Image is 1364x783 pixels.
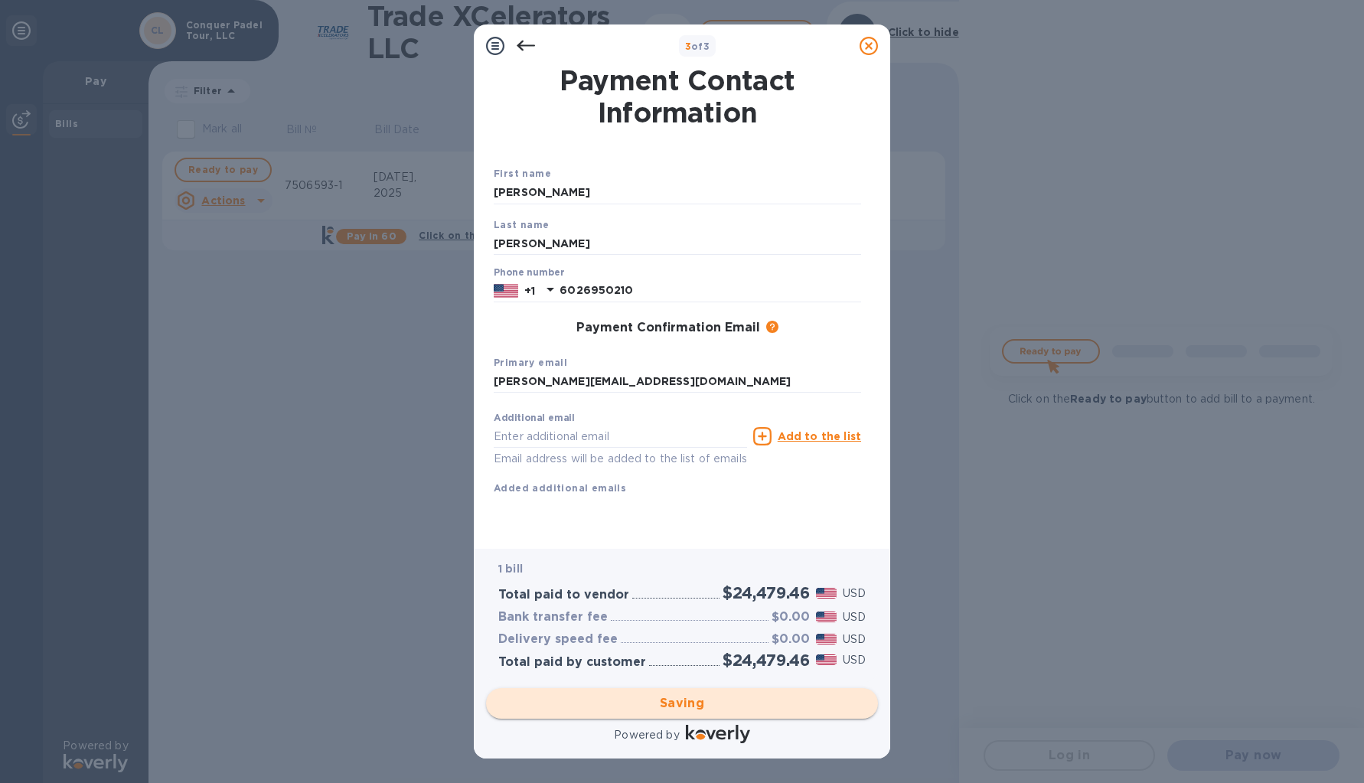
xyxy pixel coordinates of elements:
[772,610,810,625] h3: $0.00
[498,588,629,602] h3: Total paid to vendor
[816,634,837,644] img: USD
[494,425,747,448] input: Enter additional email
[494,370,861,393] input: Enter your primary name
[843,631,866,648] p: USD
[723,583,810,602] h2: $24,479.46
[494,269,564,278] label: Phone number
[494,181,861,204] input: Enter your first name
[498,655,646,670] h3: Total paid by customer
[772,632,810,647] h3: $0.00
[843,586,866,602] p: USD
[498,563,523,575] b: 1 bill
[723,651,810,670] h2: $24,479.46
[498,610,608,625] h3: Bank transfer fee
[494,414,575,423] label: Additional email
[494,482,626,494] b: Added additional emails
[685,41,710,52] b: of 3
[560,279,861,302] input: Enter your phone number
[494,219,550,230] b: Last name
[524,283,535,299] p: +1
[778,430,861,442] u: Add to the list
[685,41,691,52] span: 3
[816,588,837,599] img: USD
[494,357,567,368] b: Primary email
[494,232,861,255] input: Enter your last name
[576,321,760,335] h3: Payment Confirmation Email
[614,727,679,743] p: Powered by
[494,168,551,179] b: First name
[816,612,837,622] img: USD
[494,450,747,468] p: Email address will be added to the list of emails
[843,652,866,668] p: USD
[686,725,750,743] img: Logo
[816,654,837,665] img: USD
[843,609,866,625] p: USD
[494,64,861,129] h1: Payment Contact Information
[498,632,618,647] h3: Delivery speed fee
[494,282,518,299] img: US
